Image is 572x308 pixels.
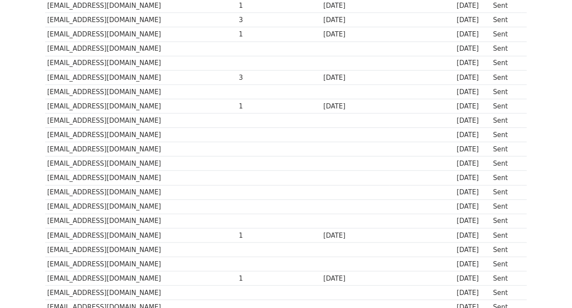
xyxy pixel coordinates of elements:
[45,157,237,171] td: [EMAIL_ADDRESS][DOMAIN_NAME]
[45,286,237,300] td: [EMAIL_ADDRESS][DOMAIN_NAME]
[457,202,489,212] div: [DATE]
[323,1,387,11] div: [DATE]
[323,15,387,25] div: [DATE]
[457,58,489,68] div: [DATE]
[491,56,522,70] td: Sent
[45,99,237,113] td: [EMAIL_ADDRESS][DOMAIN_NAME]
[457,245,489,255] div: [DATE]
[45,272,237,286] td: [EMAIL_ADDRESS][DOMAIN_NAME]
[491,70,522,85] td: Sent
[45,85,237,99] td: [EMAIL_ADDRESS][DOMAIN_NAME]
[239,29,278,39] div: 1
[239,231,278,241] div: 1
[457,187,489,197] div: [DATE]
[491,257,522,271] td: Sent
[529,266,572,308] div: Widget chat
[323,29,387,39] div: [DATE]
[491,142,522,157] td: Sent
[45,114,237,128] td: [EMAIL_ADDRESS][DOMAIN_NAME]
[491,214,522,228] td: Sent
[491,99,522,113] td: Sent
[457,116,489,126] div: [DATE]
[45,242,237,257] td: [EMAIL_ADDRESS][DOMAIN_NAME]
[457,288,489,298] div: [DATE]
[457,130,489,140] div: [DATE]
[457,274,489,284] div: [DATE]
[457,73,489,83] div: [DATE]
[457,15,489,25] div: [DATE]
[457,144,489,154] div: [DATE]
[491,272,522,286] td: Sent
[491,114,522,128] td: Sent
[491,128,522,142] td: Sent
[323,231,387,241] div: [DATE]
[491,85,522,99] td: Sent
[45,142,237,157] td: [EMAIL_ADDRESS][DOMAIN_NAME]
[239,73,278,83] div: 3
[491,171,522,185] td: Sent
[323,274,387,284] div: [DATE]
[323,102,387,111] div: [DATE]
[45,257,237,271] td: [EMAIL_ADDRESS][DOMAIN_NAME]
[45,200,237,214] td: [EMAIL_ADDRESS][DOMAIN_NAME]
[491,286,522,300] td: Sent
[45,128,237,142] td: [EMAIL_ADDRESS][DOMAIN_NAME]
[457,29,489,39] div: [DATE]
[491,185,522,200] td: Sent
[239,1,278,11] div: 1
[45,171,237,185] td: [EMAIL_ADDRESS][DOMAIN_NAME]
[45,13,237,27] td: [EMAIL_ADDRESS][DOMAIN_NAME]
[45,27,237,42] td: [EMAIL_ADDRESS][DOMAIN_NAME]
[491,157,522,171] td: Sent
[457,44,489,54] div: [DATE]
[491,27,522,42] td: Sent
[491,200,522,214] td: Sent
[529,266,572,308] iframe: Chat Widget
[239,102,278,111] div: 1
[491,228,522,242] td: Sent
[457,216,489,226] div: [DATE]
[491,13,522,27] td: Sent
[45,70,237,85] td: [EMAIL_ADDRESS][DOMAIN_NAME]
[491,42,522,56] td: Sent
[45,228,237,242] td: [EMAIL_ADDRESS][DOMAIN_NAME]
[45,42,237,56] td: [EMAIL_ADDRESS][DOMAIN_NAME]
[457,102,489,111] div: [DATE]
[457,87,489,97] div: [DATE]
[457,259,489,269] div: [DATE]
[239,15,278,25] div: 3
[457,231,489,241] div: [DATE]
[323,73,387,83] div: [DATE]
[457,159,489,169] div: [DATE]
[239,274,278,284] div: 1
[45,214,237,228] td: [EMAIL_ADDRESS][DOMAIN_NAME]
[491,242,522,257] td: Sent
[45,56,237,70] td: [EMAIL_ADDRESS][DOMAIN_NAME]
[457,1,489,11] div: [DATE]
[457,173,489,183] div: [DATE]
[45,185,237,200] td: [EMAIL_ADDRESS][DOMAIN_NAME]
